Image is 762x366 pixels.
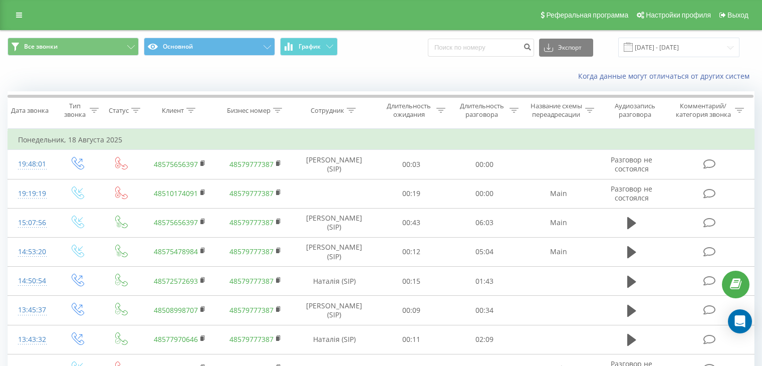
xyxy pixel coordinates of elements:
[18,330,45,349] div: 13:43:32
[606,102,664,119] div: Аудиозапись разговора
[24,43,58,51] span: Все звонки
[229,247,274,256] a: 48579777387
[294,150,375,179] td: [PERSON_NAME] (SIP)
[299,43,321,50] span: График
[448,296,521,325] td: 00:34
[229,305,274,315] a: 48579777387
[539,39,593,57] button: Экспорт
[611,184,652,203] span: Разговор не состоялся
[448,237,521,266] td: 05:04
[229,218,274,227] a: 48579777387
[154,159,198,169] a: 48575656397
[448,179,521,208] td: 00:00
[521,208,596,237] td: Main
[578,71,754,81] a: Когда данные могут отличаться от других систем
[229,334,274,344] a: 48579777387
[375,150,448,179] td: 00:03
[18,271,45,291] div: 14:50:54
[154,276,198,286] a: 48572572693
[162,106,184,115] div: Клиент
[280,38,338,56] button: График
[154,305,198,315] a: 48508998707
[674,102,732,119] div: Комментарий/категория звонка
[375,237,448,266] td: 00:12
[11,106,49,115] div: Дата звонка
[546,11,628,19] span: Реферальная программа
[154,218,198,227] a: 48575656397
[294,296,375,325] td: [PERSON_NAME] (SIP)
[428,39,534,57] input: Поиск по номеру
[611,155,652,173] span: Разговор не состоялся
[727,11,748,19] span: Выход
[375,296,448,325] td: 00:09
[8,38,139,56] button: Все звонки
[154,334,198,344] a: 48577970646
[63,102,87,119] div: Тип звонка
[311,106,344,115] div: Сотрудник
[448,267,521,296] td: 01:43
[229,189,274,198] a: 48579777387
[448,208,521,237] td: 06:03
[457,102,507,119] div: Длительность разговора
[294,325,375,354] td: Наталія (SIP)
[229,276,274,286] a: 48579777387
[109,106,129,115] div: Статус
[18,154,45,174] div: 19:48:01
[8,130,754,150] td: Понедельник, 18 Августа 2025
[521,179,596,208] td: Main
[294,267,375,296] td: Наталія (SIP)
[448,150,521,179] td: 00:00
[375,267,448,296] td: 00:15
[294,237,375,266] td: [PERSON_NAME] (SIP)
[375,179,448,208] td: 00:19
[375,325,448,354] td: 00:11
[227,106,271,115] div: Бизнес номер
[375,208,448,237] td: 00:43
[448,325,521,354] td: 02:09
[294,208,375,237] td: [PERSON_NAME] (SIP)
[521,237,596,266] td: Main
[530,102,583,119] div: Название схемы переадресации
[154,247,198,256] a: 48575478984
[154,189,198,198] a: 48510174091
[229,159,274,169] a: 48579777387
[728,309,752,333] div: Open Intercom Messenger
[18,184,45,204] div: 19:19:19
[384,102,434,119] div: Длительность ожидания
[144,38,275,56] button: Основной
[18,242,45,262] div: 14:53:20
[18,213,45,233] div: 15:07:56
[18,300,45,320] div: 13:45:37
[646,11,711,19] span: Настройки профиля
